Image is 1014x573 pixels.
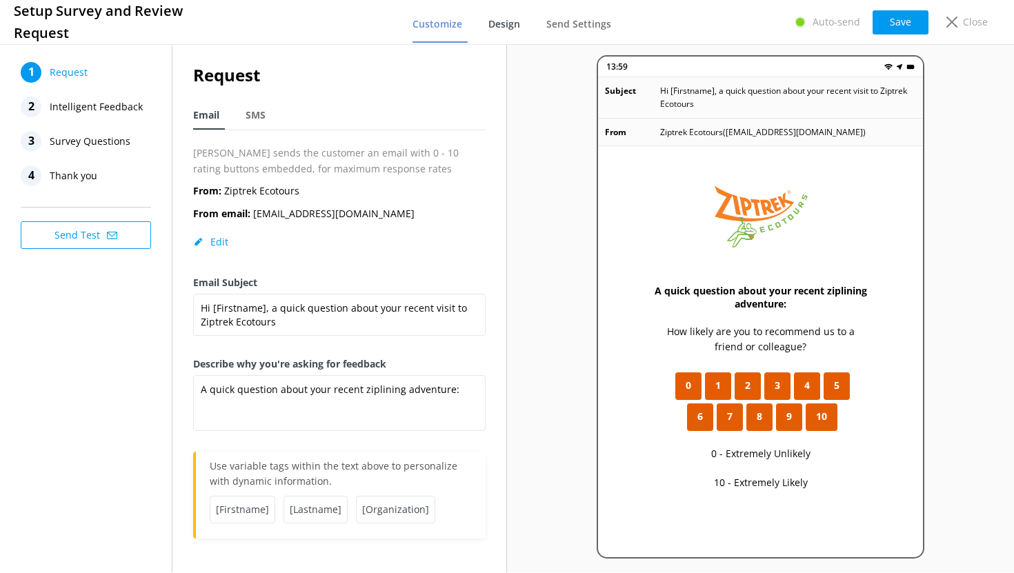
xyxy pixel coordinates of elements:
img: 40-1614892838.png [699,174,822,257]
img: battery.png [906,63,915,71]
span: Email [193,108,219,122]
span: Thank you [50,165,97,186]
img: near-me.png [895,63,904,71]
span: Design [488,17,520,31]
label: Describe why you're asking for feedback [193,356,486,372]
p: Hi [Firstname], a quick question about your recent visit to Ziptrek Ecotours [660,84,916,110]
p: [EMAIL_ADDRESS][DOMAIN_NAME] [193,206,415,221]
span: 6 [697,409,703,424]
p: [PERSON_NAME] sends the customer an email with 0 - 10 rating buttons embedded, for maximum respon... [193,145,486,177]
span: 3 [775,378,780,393]
button: Send Test [21,221,151,249]
button: Save [873,10,928,34]
div: 3 [21,131,41,152]
span: [Organization] [356,496,435,523]
img: wifi.png [884,63,893,71]
span: [Firstname] [210,496,275,523]
span: 8 [757,409,762,424]
p: Subject [605,84,660,110]
p: 0 - Extremely Unlikely [711,446,811,461]
button: Edit [193,235,228,249]
textarea: A quick question about your recent ziplining adventure: [193,375,486,431]
div: 4 [21,165,41,186]
span: 9 [786,409,792,424]
span: Intelligent Feedback [50,97,143,117]
span: 10 [816,409,827,424]
p: 13:59 [606,60,628,73]
p: From [605,125,660,139]
b: From: [193,184,221,197]
span: 1 [715,378,721,393]
span: SMS [246,108,266,122]
h2: Request [193,62,486,88]
span: Customize [412,17,462,31]
h3: A quick question about your recent ziplining adventure: [653,284,868,310]
span: 5 [834,378,839,393]
span: 2 [745,378,750,393]
b: From email: [193,207,250,220]
span: 0 [686,378,691,393]
textarea: Hi [Firstname], a quick question about your recent visit to Ziptrek Ecotours [193,294,486,336]
span: 4 [804,378,810,393]
div: 1 [21,62,41,83]
span: Survey Questions [50,131,130,152]
p: 10 - Extremely Likely [714,475,808,490]
span: Send Settings [546,17,611,31]
p: Ziptrek Ecotours ( [EMAIL_ADDRESS][DOMAIN_NAME] ) [660,125,866,139]
label: Email Subject [193,275,486,290]
p: How likely are you to recommend us to a friend or colleague? [653,324,868,355]
span: [Lastname] [284,496,348,523]
p: Close [963,14,988,30]
div: 2 [21,97,41,117]
p: Auto-send [813,14,860,30]
span: Request [50,62,88,83]
span: 7 [727,409,733,424]
p: Ziptrek Ecotours [193,183,299,199]
p: Use variable tags within the text above to personalize with dynamic information. [210,459,472,496]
